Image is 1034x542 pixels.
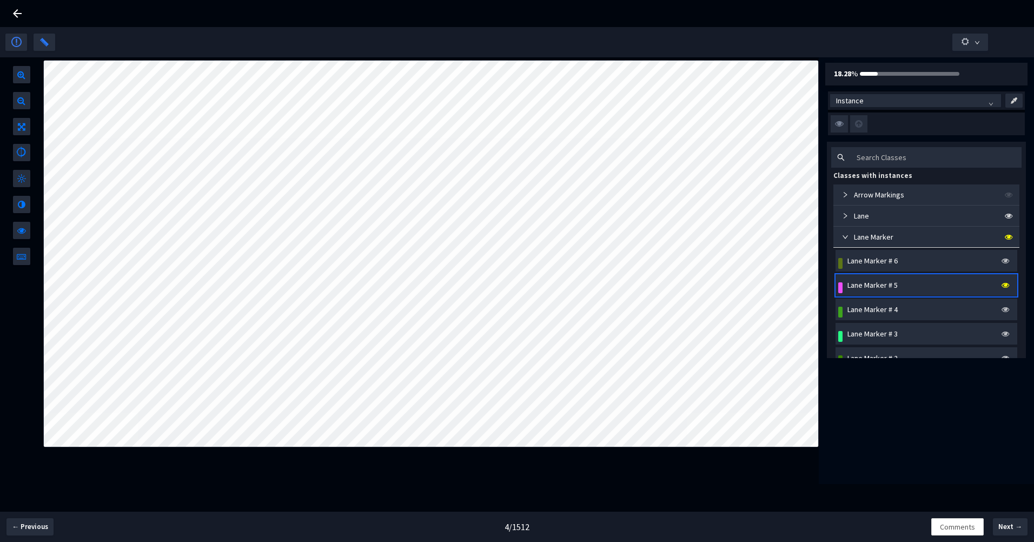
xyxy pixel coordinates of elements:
[1011,94,1017,107] img: svg+xml;base64,PHN2ZyB3aWR0aD0iMzAuMDc4MDUzIiBoZWlnaHQ9IjI5Ljk5OTkyOCIgdmlld0JveD0iMC4wMDAwMDAgLT...
[831,69,851,78] b: 18.28
[993,518,1028,536] button: Next →
[931,518,984,536] button: Comments
[847,279,898,291] div: Lane Marker # 5
[952,34,988,51] button: down
[838,189,904,201] div: Arrow Markings
[847,352,898,364] div: Lane Marker # 2
[833,206,1019,226] div: Lane
[833,227,1019,247] div: Lane Marker
[842,234,849,240] span: expanded
[940,521,975,533] span: Comments
[847,303,898,315] div: Lane Marker # 4
[833,184,1019,205] div: Arrow Markings
[838,210,869,222] div: Lane
[998,521,1022,532] span: Next →
[836,92,995,109] span: Instance
[851,149,1022,166] input: Search Classes
[975,40,980,45] span: down
[505,521,529,533] div: 4 / 1512
[842,191,849,198] span: collapsed
[850,115,867,133] img: svg+xml;base64,PHN2ZyB3aWR0aD0iMzIiIGhlaWdodD0iMzIiIHZpZXdCb3g9IjAgMCAzMiAzMiIgZmlsbD0ibm9uZSIgeG...
[838,231,893,243] div: Lane Marker
[842,213,849,219] span: collapsed
[831,115,848,133] img: svg+xml;base64,PHN2ZyB3aWR0aD0iMzIiIGhlaWdodD0iMzIiIHZpZXdCb3g9IjAgMCAzMiAzMiIgZmlsbD0ibm9uZSIgeG...
[847,328,898,340] div: Lane Marker # 3
[831,68,842,80] div: %
[833,170,1026,181] div: Classes with instances
[837,154,845,161] span: search
[847,255,898,267] div: Lane Marker # 6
